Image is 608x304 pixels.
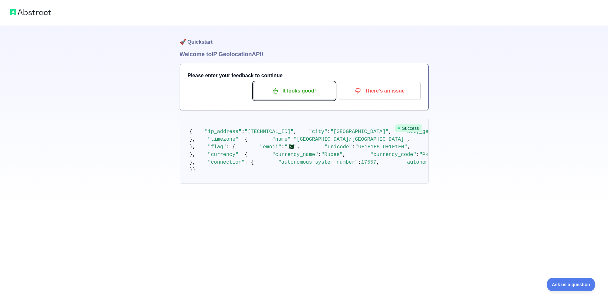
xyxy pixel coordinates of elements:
[407,144,410,150] span: ,
[290,137,294,142] span: :
[242,129,245,135] span: :
[10,8,51,17] img: Abstract logo
[294,137,407,142] span: "[GEOGRAPHIC_DATA]/[GEOGRAPHIC_DATA]"
[404,159,502,165] span: "autonomous_system_organization"
[180,50,429,59] h1: Welcome to IP Geolocation API!
[208,152,238,158] span: "currency"
[272,152,318,158] span: "currency_name"
[327,129,331,135] span: :
[352,144,355,150] span: :
[389,129,392,135] span: ,
[190,129,193,135] span: {
[321,152,342,158] span: "Rupee"
[244,159,254,165] span: : {
[376,159,379,165] span: ,
[258,85,330,96] p: It looks good!
[208,137,238,142] span: "timezone"
[343,152,346,158] span: ,
[272,137,291,142] span: "name"
[238,137,248,142] span: : {
[281,144,285,150] span: :
[361,159,376,165] span: 17557
[180,26,429,50] h1: 🚀 Quickstart
[344,85,416,96] p: There's an issue
[547,278,595,291] iframe: Toggle Customer Support
[358,159,361,165] span: :
[244,129,294,135] span: "[TECHNICAL_ID]"
[208,159,244,165] span: "connection"
[339,82,421,100] button: There's an issue
[416,152,419,158] span: :
[395,124,422,132] span: Success
[330,129,388,135] span: "[GEOGRAPHIC_DATA]"
[226,144,236,150] span: : {
[208,144,226,150] span: "flag"
[318,152,321,158] span: :
[407,137,410,142] span: ,
[284,144,297,150] span: "🇵🇰"
[370,152,416,158] span: "currency_code"
[309,129,327,135] span: "city"
[294,129,297,135] span: ,
[205,129,242,135] span: "ip_address"
[238,152,248,158] span: : {
[325,144,352,150] span: "unicode"
[419,152,435,158] span: "PKR"
[260,144,281,150] span: "emoji"
[188,72,421,79] h3: Please enter your feedback to continue
[297,144,300,150] span: ,
[278,159,358,165] span: "autonomous_system_number"
[253,82,335,100] button: It looks good!
[355,144,407,150] span: "U+1F1F5 U+1F1F0"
